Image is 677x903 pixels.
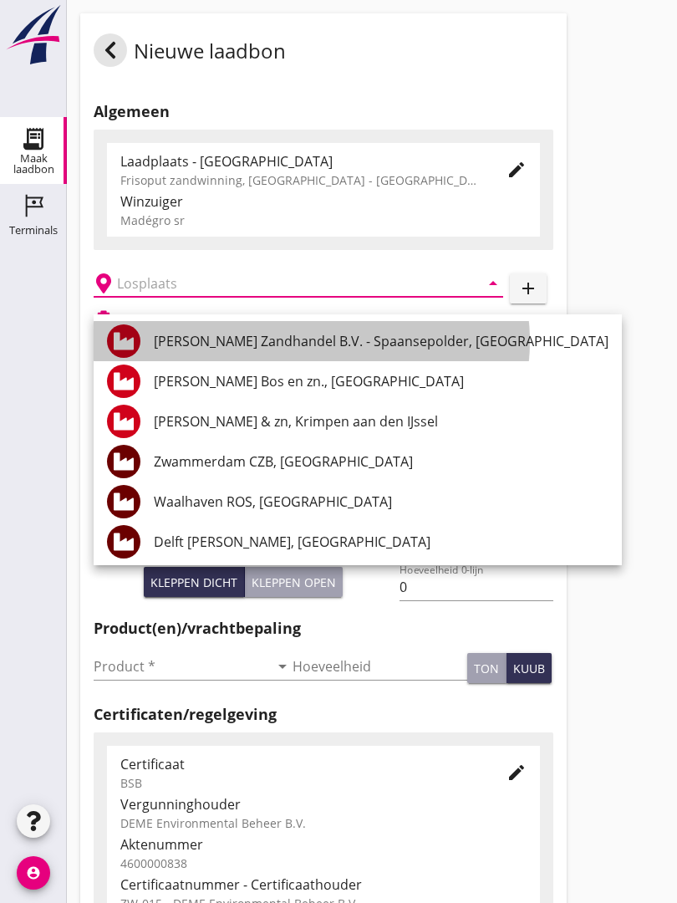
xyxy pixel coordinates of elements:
div: Waalhaven ROS, [GEOGRAPHIC_DATA] [154,492,608,512]
i: edit [506,763,527,783]
i: add [518,278,538,298]
input: Losplaats [117,270,456,297]
div: [PERSON_NAME] Zandhandel B.V. - Spaansepolder, [GEOGRAPHIC_DATA] [154,331,608,351]
div: Vergunninghouder [120,794,527,814]
h2: Certificaten/regelgeving [94,703,553,726]
h2: Algemeen [94,100,553,123]
i: account_circle [17,856,50,890]
button: kuub [506,653,552,683]
div: ton [474,660,499,677]
img: logo-small.a267ee39.svg [3,4,64,66]
div: DEME Environmental Beheer B.V. [120,814,527,832]
i: arrow_drop_down [483,273,503,293]
div: [PERSON_NAME] & zn, Krimpen aan den IJssel [154,411,608,431]
div: BSB [120,774,480,792]
i: edit [506,160,527,180]
div: [PERSON_NAME] Bos en zn., [GEOGRAPHIC_DATA] [154,371,608,391]
h2: Beladen vaartuig [120,311,206,326]
div: Terminals [9,225,58,236]
input: Product * [94,653,269,680]
div: Certificaat [120,754,480,774]
div: Zwammerdam CZB, [GEOGRAPHIC_DATA] [154,451,608,472]
h2: Product(en)/vrachtbepaling [94,617,553,640]
div: Nieuwe laadbon [94,33,286,74]
div: 4600000838 [120,855,527,872]
div: Certificaatnummer - Certificaathouder [120,875,527,895]
div: Delft [PERSON_NAME], [GEOGRAPHIC_DATA] [154,532,608,552]
i: arrow_drop_down [272,656,293,676]
input: Hoeveelheid [293,653,468,680]
div: Kleppen dicht [150,574,237,591]
div: Madégro sr [120,212,527,229]
input: Hoeveelheid 0-lijn [400,574,552,600]
div: Frisoput zandwinning, [GEOGRAPHIC_DATA] - [GEOGRAPHIC_DATA]. [120,171,480,189]
button: ton [467,653,506,683]
div: Laadplaats - [GEOGRAPHIC_DATA] [120,151,480,171]
div: Winzuiger [120,191,527,212]
div: Kleppen open [252,574,336,591]
button: Kleppen open [245,567,343,597]
div: kuub [513,660,545,677]
button: Kleppen dicht [144,567,245,597]
div: Aktenummer [120,834,527,855]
